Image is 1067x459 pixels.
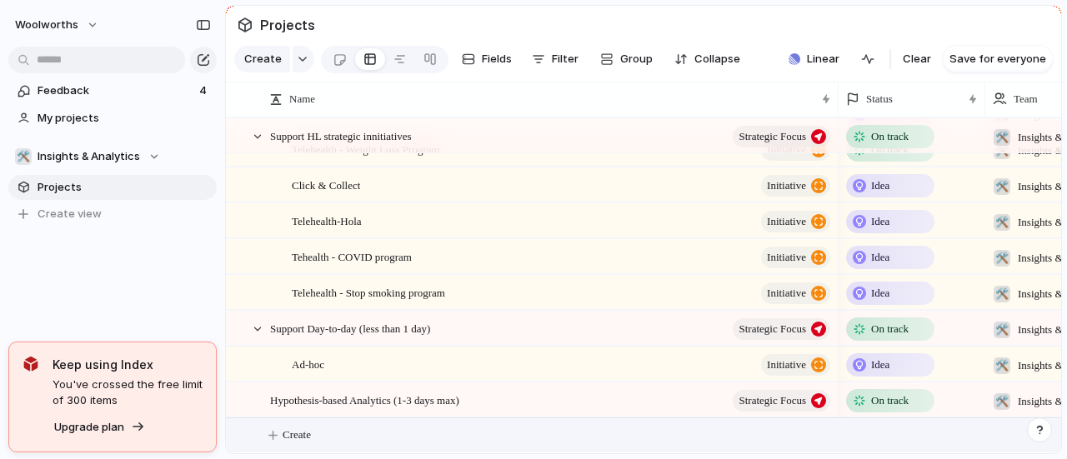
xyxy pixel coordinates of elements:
[994,286,1010,302] div: 🛠️
[782,47,846,72] button: Linear
[54,419,124,436] span: Upgrade plan
[292,211,362,230] span: Telehealth-Hola
[739,125,806,148] span: Strategic Focus
[994,129,1010,146] div: 🛠️
[53,377,203,409] span: You've crossed the free limit of 300 items
[994,214,1010,231] div: 🛠️
[871,321,909,337] span: On track
[234,46,290,72] button: Create
[257,10,318,40] span: Projects
[733,390,830,412] button: Strategic Focus
[739,389,806,412] span: Strategic Focus
[733,318,830,340] button: Strategic Focus
[871,249,889,266] span: Idea
[761,247,830,268] button: initiative
[767,282,806,305] span: initiative
[761,354,830,376] button: initiative
[38,82,194,99] span: Feedback
[761,282,830,304] button: initiative
[482,51,512,67] span: Fields
[620,51,653,67] span: Group
[767,353,806,377] span: initiative
[38,148,140,165] span: Insights & Analytics
[292,247,412,266] span: Tehealth - COVID program
[949,51,1046,67] span: Save for everyone
[871,357,889,373] span: Idea
[8,12,108,38] button: woolworths
[767,246,806,269] span: initiative
[871,213,889,230] span: Idea
[244,51,282,67] span: Create
[994,142,1010,159] div: 🛠️
[994,250,1010,267] div: 🛠️
[733,126,830,147] button: Strategic Focus
[694,51,740,67] span: Collapse
[761,175,830,197] button: initiative
[871,285,889,302] span: Idea
[866,91,893,107] span: Status
[767,174,806,197] span: initiative
[8,144,217,169] button: 🛠️Insights & Analytics
[38,179,211,196] span: Projects
[552,51,579,67] span: Filter
[270,390,459,409] span: Hypothesis-based Analytics (1-3 days max)
[8,175,217,200] a: Projects
[994,357,1010,374] div: 🛠️
[283,427,311,443] span: Create
[1014,91,1038,107] span: Team
[994,178,1010,195] div: 🛠️
[53,356,203,373] span: Keep using Index
[8,202,217,227] button: Create view
[292,175,360,194] span: Click & Collect
[455,46,518,72] button: Fields
[38,110,211,127] span: My projects
[38,206,102,222] span: Create view
[871,392,909,409] span: On track
[761,139,830,161] button: initiative
[767,210,806,233] span: initiative
[270,318,430,337] span: Support Day-to-day (less than 1 day)
[994,322,1010,338] div: 🛠️
[15,148,32,165] div: 🛠️
[807,51,839,67] span: Linear
[668,46,747,72] button: Collapse
[292,282,445,302] span: Telehealth - Stop smoking program
[943,46,1053,72] button: Save for everyone
[49,416,150,439] button: Upgrade plan
[8,106,217,131] a: My projects
[871,128,909,145] span: On track
[8,78,217,103] a: Feedback4
[896,46,938,72] button: Clear
[289,91,315,107] span: Name
[994,393,1010,410] div: 🛠️
[525,46,585,72] button: Filter
[15,17,78,33] span: woolworths
[761,211,830,232] button: initiative
[871,177,889,194] span: Idea
[270,126,412,145] span: Support HL strategic innitiatives
[199,82,210,99] span: 4
[592,46,661,72] button: Group
[739,317,806,341] span: Strategic Focus
[903,51,931,67] span: Clear
[292,354,324,373] span: Ad-hoc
